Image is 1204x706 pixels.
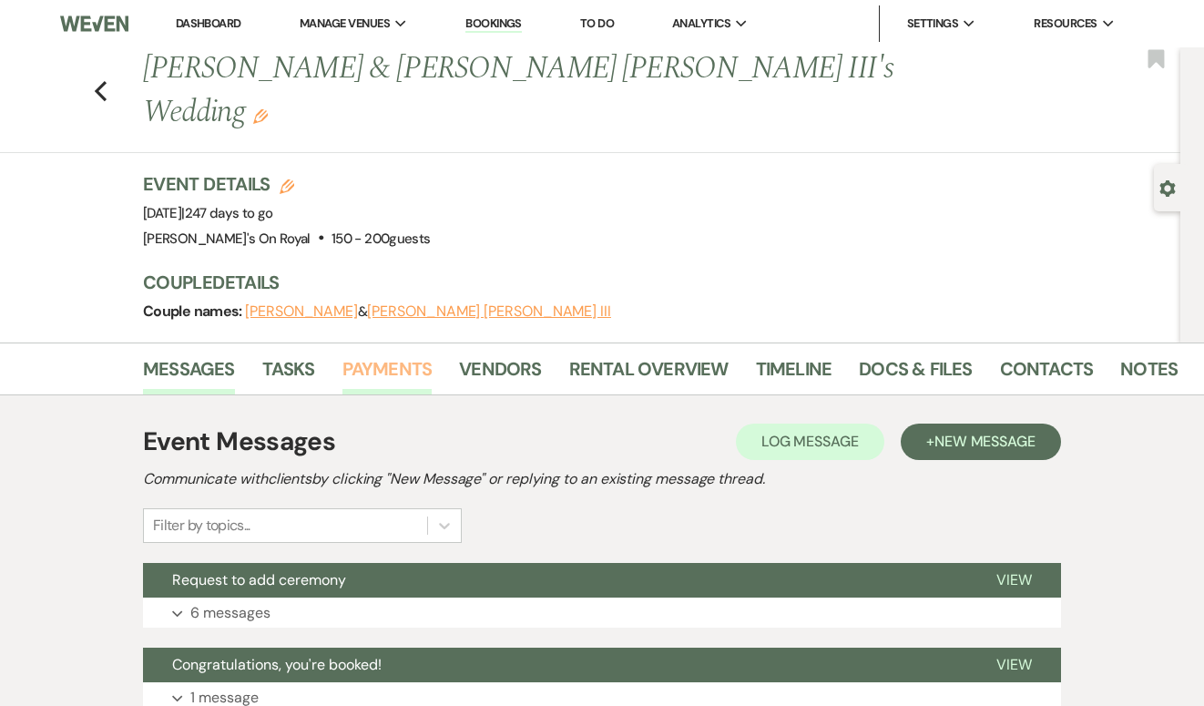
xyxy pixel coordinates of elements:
p: 6 messages [190,601,270,625]
span: Analytics [672,15,730,33]
h1: Event Messages [143,423,335,461]
a: Vendors [459,354,541,394]
button: Edit [253,107,268,124]
a: Contacts [1000,354,1094,394]
button: View [967,563,1061,598]
button: [PERSON_NAME] [245,304,358,319]
a: Notes [1120,354,1178,394]
span: Congratulations, you're booked! [172,655,382,674]
span: Couple names: [143,302,245,321]
h2: Communicate with clients by clicking "New Message" or replying to an existing message thread. [143,468,1061,490]
span: Resources [1034,15,1097,33]
a: Payments [342,354,433,394]
img: Weven Logo [60,5,128,43]
span: 150 - 200 guests [332,230,430,248]
span: | [181,204,272,222]
span: [DATE] [143,204,273,222]
a: To Do [580,15,614,31]
a: Tasks [262,354,315,394]
span: View [996,655,1032,674]
h3: Couple Details [143,270,1162,295]
a: Timeline [756,354,832,394]
button: Request to add ceremony [143,563,967,598]
h3: Event Details [143,171,430,197]
span: View [996,570,1032,589]
button: Open lead details [1159,179,1176,196]
a: Docs & Files [859,354,972,394]
a: Dashboard [176,15,241,31]
div: Filter by topics... [153,515,250,537]
span: 247 days to go [185,204,273,222]
button: 6 messages [143,598,1061,629]
span: New Message [934,432,1036,451]
button: Congratulations, you're booked! [143,648,967,682]
button: Log Message [736,424,884,460]
button: View [967,648,1061,682]
h1: [PERSON_NAME] & [PERSON_NAME] [PERSON_NAME] III's Wedding [143,47,959,134]
button: [PERSON_NAME] [PERSON_NAME] III [367,304,611,319]
button: +New Message [901,424,1061,460]
a: Rental Overview [569,354,729,394]
span: Log Message [761,432,859,451]
span: [PERSON_NAME]'s On Royal [143,230,311,248]
span: Request to add ceremony [172,570,346,589]
span: Manage Venues [300,15,390,33]
span: & [245,302,611,321]
a: Messages [143,354,235,394]
a: Bookings [465,15,522,33]
span: Settings [907,15,959,33]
